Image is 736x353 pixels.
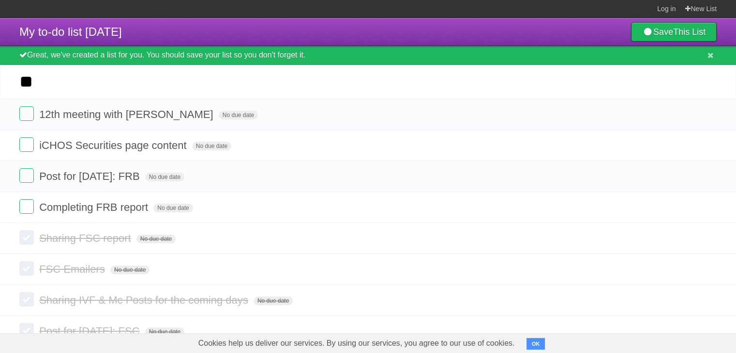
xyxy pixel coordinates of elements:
span: No due date [192,142,231,150]
span: Cookies help us deliver our services. By using our services, you agree to our use of cookies. [189,334,525,353]
label: Done [19,261,34,276]
label: Done [19,137,34,152]
span: No due date [219,111,258,119]
a: SaveThis List [631,22,717,42]
span: No due date [153,204,193,212]
label: Done [19,230,34,245]
label: Done [19,199,34,214]
span: FSC Emailers [39,263,107,275]
span: No due date [145,173,184,181]
span: No due date [145,327,184,336]
span: Post for [DATE]: FSC [39,325,142,337]
label: Done [19,106,34,121]
label: Done [19,323,34,338]
button: OK [526,338,545,350]
span: No due date [110,265,150,274]
span: My to-do list [DATE] [19,25,122,38]
span: Sharing FSC report [39,232,134,244]
span: No due date [136,235,176,243]
span: 12th meeting with [PERSON_NAME] [39,108,215,120]
span: Completing FRB report [39,201,150,213]
span: Sharing IVF & Mc Posts for the coming days [39,294,251,306]
span: No due date [254,296,293,305]
b: This List [673,27,706,37]
label: Done [19,168,34,183]
label: Done [19,292,34,307]
span: iCHOS Securities page content [39,139,189,151]
span: Post for [DATE]: FRB [39,170,142,182]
